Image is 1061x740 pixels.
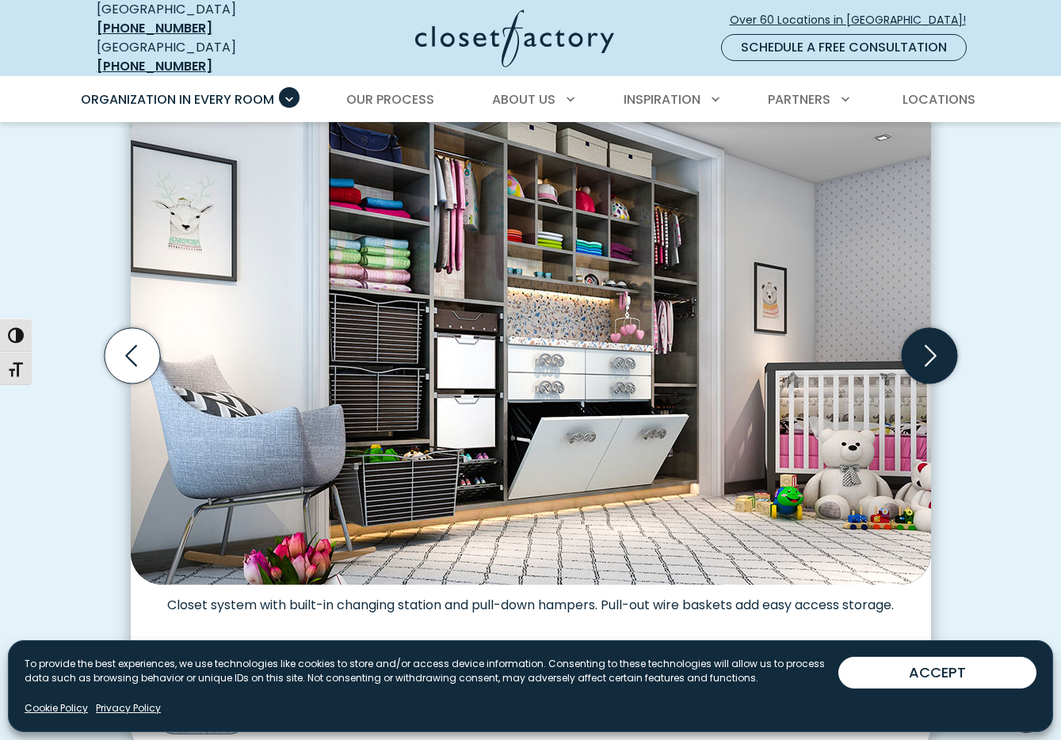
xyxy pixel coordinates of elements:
figcaption: Closet system with built-in changing station and pull-down hampers. Pull-out wire baskets add eas... [131,585,931,613]
span: Inspiration [624,90,700,109]
button: Previous slide [98,322,166,390]
a: [PHONE_NUMBER] [97,57,212,75]
a: Privacy Policy [96,701,161,715]
a: Cookie Policy [25,701,88,715]
span: About Us [492,90,555,109]
button: Next slide [895,322,964,390]
span: Partners [768,90,830,109]
span: Our Process [346,90,434,109]
img: Closet system with built-in changing station and pull-down hampers. [131,97,931,585]
a: Schedule a Free Consultation [721,34,967,61]
img: Closet Factory Logo [415,10,614,67]
a: [PHONE_NUMBER] [97,19,212,37]
span: Over 60 Locations in [GEOGRAPHIC_DATA]! [730,12,979,29]
nav: Primary Menu [70,78,992,122]
a: Over 60 Locations in [GEOGRAPHIC_DATA]! [729,6,979,34]
button: ACCEPT [838,657,1036,689]
span: Organization in Every Room [81,90,274,109]
span: Locations [903,90,975,109]
div: [GEOGRAPHIC_DATA] [97,38,291,76]
p: To provide the best experiences, we use technologies like cookies to store and/or access device i... [25,657,838,685]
